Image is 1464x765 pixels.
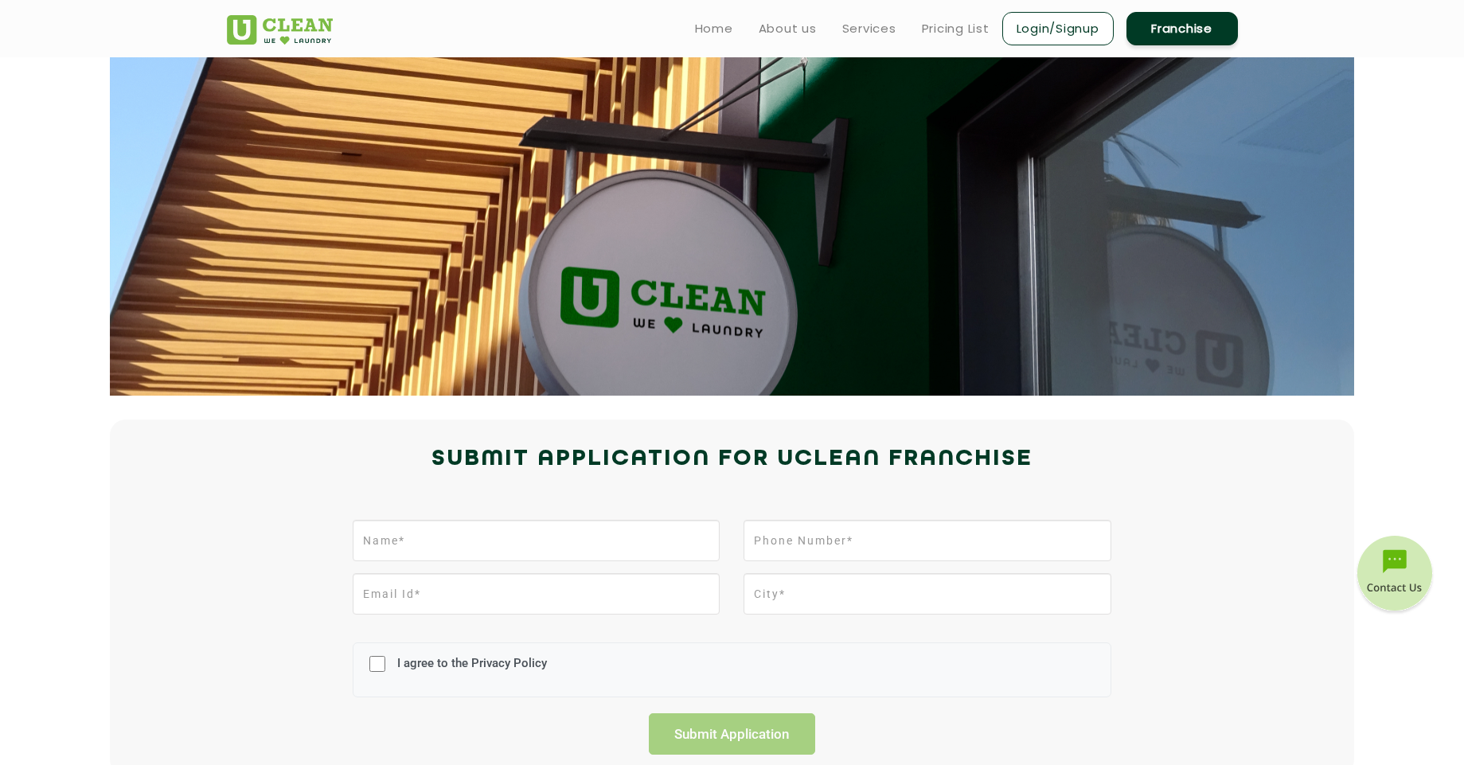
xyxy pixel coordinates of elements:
[695,19,733,38] a: Home
[922,19,990,38] a: Pricing List
[1002,12,1114,45] a: Login/Signup
[1355,536,1435,615] img: contact-btn
[744,573,1111,615] input: City*
[744,520,1111,561] input: Phone Number*
[649,713,816,755] input: Submit Application
[759,19,817,38] a: About us
[226,440,1237,478] h2: Submit Application for UCLEAN FRANCHISE
[353,573,720,615] input: Email Id*
[227,15,333,45] img: UClean Laundry and Dry Cleaning
[1126,12,1238,45] a: Franchise
[842,19,896,38] a: Services
[353,520,720,561] input: Name*
[393,656,547,685] label: I agree to the Privacy Policy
